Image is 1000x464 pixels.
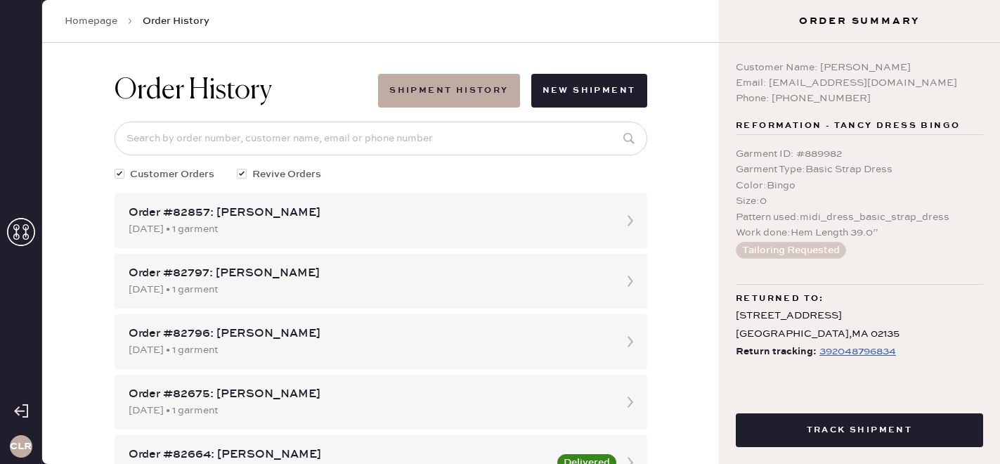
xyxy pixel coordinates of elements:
[252,167,321,182] span: Revive Orders
[129,205,608,221] div: Order #82857: [PERSON_NAME]
[736,162,983,177] div: Garment Type : Basic Strap Dress
[736,146,983,162] div: Garment ID : # 889982
[736,343,817,361] span: Return tracking:
[736,413,983,447] button: Track Shipment
[115,122,647,155] input: Search by order number, customer name, email or phone number
[129,282,608,297] div: [DATE] • 1 garment
[129,342,608,358] div: [DATE] • 1 garment
[115,74,272,108] h1: Order History
[933,401,994,461] iframe: Front Chat
[736,423,983,436] a: Track Shipment
[129,326,608,342] div: Order #82796: [PERSON_NAME]
[736,242,846,259] button: Tailoring Requested
[736,210,983,225] div: Pattern used : midi_dress_basic_strap_dress
[129,265,608,282] div: Order #82797: [PERSON_NAME]
[143,14,209,28] span: Order History
[736,75,983,91] div: Email: [EMAIL_ADDRESS][DOMAIN_NAME]
[129,403,608,418] div: [DATE] • 1 garment
[736,225,983,240] div: Work done : Hem Length 39.0”
[736,290,824,307] span: Returned to:
[129,446,549,463] div: Order #82664: [PERSON_NAME]
[736,117,960,134] span: Reformation - Tancy Dress Bingo
[531,74,647,108] button: New Shipment
[736,60,983,75] div: Customer Name: [PERSON_NAME]
[736,178,983,193] div: Color : Bingo
[719,14,1000,28] h3: Order Summary
[10,442,32,451] h3: CLR
[817,343,896,361] a: 392048796834
[819,343,896,360] div: https://www.fedex.com/apps/fedextrack/?tracknumbers=392048796834&cntry_code=US
[65,14,117,28] a: Homepage
[736,91,983,106] div: Phone: [PHONE_NUMBER]
[736,193,983,209] div: Size : 0
[736,307,983,342] div: [STREET_ADDRESS] [GEOGRAPHIC_DATA] , MA 02135
[130,167,214,182] span: Customer Orders
[378,74,519,108] button: Shipment History
[129,386,608,403] div: Order #82675: [PERSON_NAME]
[129,221,608,237] div: [DATE] • 1 garment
